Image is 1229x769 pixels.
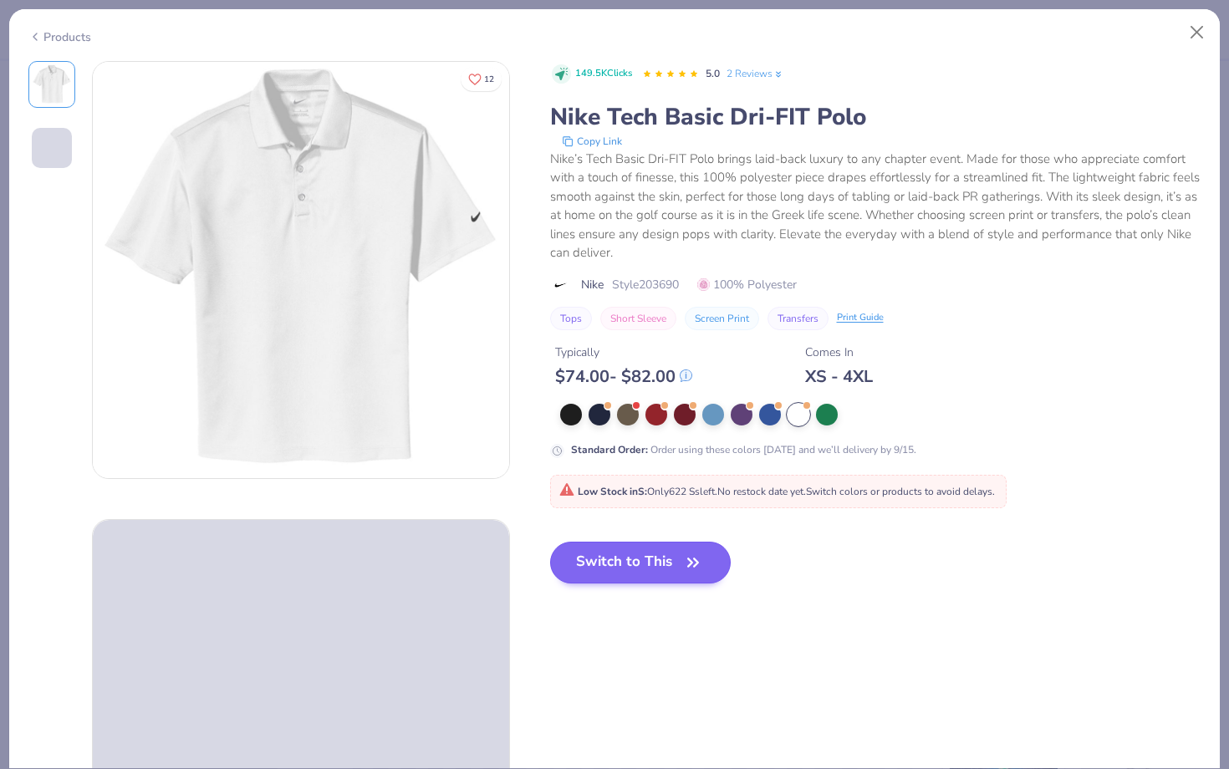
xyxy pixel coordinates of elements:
span: 100% Polyester [697,276,797,293]
span: 5.0 [706,67,720,80]
div: Order using these colors [DATE] and we’ll delivery by 9/15. [571,442,916,457]
span: 12 [484,75,494,84]
img: Front [32,64,72,104]
strong: Low Stock in S : [578,485,647,498]
img: Front [93,62,509,478]
span: Style 203690 [612,276,679,293]
span: 149.5K Clicks [575,67,632,81]
button: Like [461,67,502,91]
span: Nike [581,276,604,293]
span: Only 622 Ss left. Switch colors or products to avoid delays. [559,485,995,498]
a: 2 Reviews [727,66,784,81]
div: $ 74.00 - $ 82.00 [555,366,692,387]
div: Print Guide [837,311,884,325]
img: brand logo [550,278,573,292]
div: Typically [555,344,692,361]
div: 5.0 Stars [642,61,699,88]
div: Comes In [805,344,873,361]
button: Close [1181,17,1213,48]
button: Transfers [767,307,829,330]
button: Short Sleeve [600,307,676,330]
button: Screen Print [685,307,759,330]
div: Products [28,28,91,46]
button: copy to clipboard [557,133,627,150]
div: Nike’s Tech Basic Dri-FIT Polo brings laid-back luxury to any chapter event. Made for those who a... [550,150,1201,262]
div: XS - 4XL [805,366,873,387]
strong: Standard Order : [571,443,648,456]
div: Nike Tech Basic Dri-FIT Polo [550,101,1201,133]
span: No restock date yet. [717,485,806,498]
button: Tops [550,307,592,330]
button: Switch to This [550,542,732,583]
